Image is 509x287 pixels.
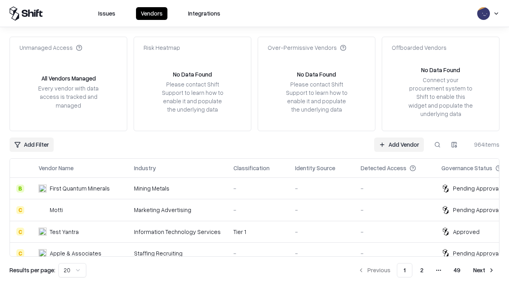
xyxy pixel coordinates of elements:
button: Add Filter [10,138,54,152]
div: - [361,206,429,214]
div: - [233,184,282,193]
div: Governance Status [441,164,492,172]
div: - [361,249,429,258]
a: Add Vendor [374,138,424,152]
div: Pending Approval [453,206,500,214]
div: No Data Found [297,70,336,79]
button: 2 [414,263,430,277]
div: No Data Found [173,70,212,79]
div: Over-Permissive Vendors [268,43,346,52]
div: Risk Heatmap [144,43,180,52]
div: Test Yantra [50,228,79,236]
img: Apple & Associates [39,249,47,257]
div: Please contact Shift Support to learn how to enable it and populate the underlying data [159,80,225,114]
button: Integrations [183,7,225,20]
div: No Data Found [421,66,460,74]
div: - [233,206,282,214]
div: - [361,228,429,236]
div: Identity Source [295,164,335,172]
button: Next [468,263,499,277]
div: Please contact Shift Support to learn how to enable it and populate the underlying data [284,80,350,114]
div: - [295,228,348,236]
div: Industry [134,164,156,172]
img: First Quantum Minerals [39,185,47,193]
div: Tier 1 [233,228,282,236]
div: Staffing Recruiting [134,249,221,258]
div: Motti [50,206,63,214]
div: - [295,249,348,258]
div: Vendor Name [39,164,74,172]
div: Marketing Advertising [134,206,221,214]
div: Connect your procurement system to Shift to enable this widget and populate the underlying data [408,76,474,118]
div: C [16,249,24,257]
div: C [16,206,24,214]
div: First Quantum Minerals [50,184,110,193]
div: - [295,184,348,193]
div: - [295,206,348,214]
div: Detected Access [361,164,406,172]
div: - [233,249,282,258]
div: Approved [453,228,480,236]
button: Issues [93,7,120,20]
button: Vendors [136,7,167,20]
div: Classification [233,164,270,172]
p: Results per page: [10,266,55,274]
div: Pending Approval [453,249,500,258]
div: All Vendors Managed [41,74,96,83]
img: Motti [39,206,47,214]
div: C [16,228,24,236]
div: Every vendor with data access is tracked and managed [35,84,101,109]
button: 1 [397,263,412,277]
div: 964 items [468,140,499,149]
button: 49 [447,263,467,277]
div: - [361,184,429,193]
div: Information Technology Services [134,228,221,236]
div: Unmanaged Access [19,43,82,52]
div: Offboarded Vendors [392,43,447,52]
img: Test Yantra [39,228,47,236]
nav: pagination [353,263,499,277]
div: Pending Approval [453,184,500,193]
div: B [16,185,24,193]
div: Mining Metals [134,184,221,193]
div: Apple & Associates [50,249,101,258]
